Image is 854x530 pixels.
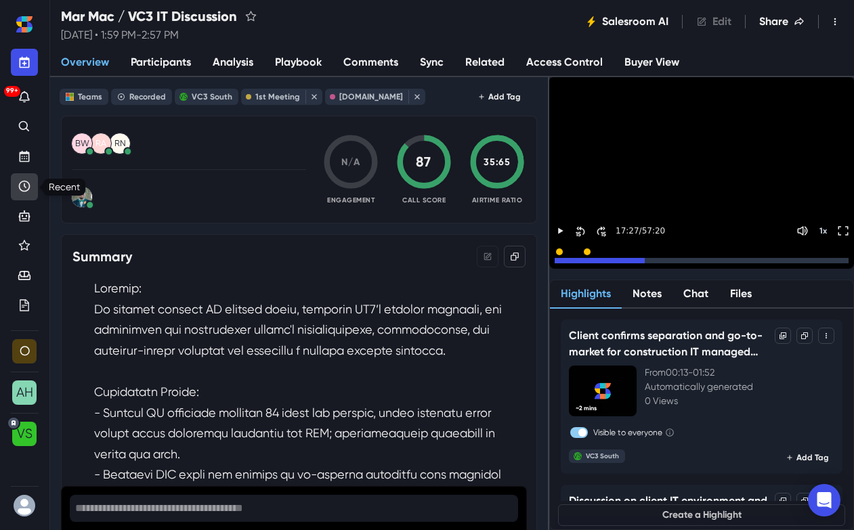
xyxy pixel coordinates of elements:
[576,231,581,238] div: 15
[796,493,813,509] button: Copy Link
[685,8,742,35] button: Edit
[552,223,568,239] button: Play
[11,114,38,141] a: Search
[275,54,322,70] span: Playbook
[815,223,831,239] button: Change speed
[808,484,840,516] div: Open Intercom Messenger
[569,328,769,360] p: Client confirms separation and go-to-market for construction IT managed services
[719,280,763,309] button: Files
[782,449,834,466] button: Add Tag
[72,187,92,207] img: Jermaine Wine
[16,386,33,399] div: AE HQ
[11,84,38,111] button: Notifications
[408,90,422,104] button: close
[622,280,672,309] button: Notes
[114,139,126,148] div: read.ai meeting notes
[396,152,452,172] div: 87
[821,8,849,35] button: Toggle Menu
[569,366,637,416] img: Highlight Thumbnail
[473,89,526,105] button: Add Tag
[572,223,589,239] button: Skip Back 30 Seconds
[12,422,37,446] div: VC3 South
[575,8,679,35] button: Salesroom AI
[6,88,18,94] p: 99+
[95,139,106,148] div: Ridge Allen
[593,223,609,239] button: Skip Forward 30 Seconds
[586,452,619,460] div: VC3 South
[20,345,30,357] div: Organization
[17,427,33,440] div: VC3 South
[11,203,38,230] a: Bots
[213,54,253,70] span: Analysis
[569,493,769,525] p: Discussion on client IT environment and growth mindset with remote work challenges
[613,225,665,237] p: 17:27 / 57:20
[593,426,662,439] label: Visible to everyone
[11,49,38,76] button: New meeting
[835,223,851,239] button: Toggle FullScreen
[454,49,515,77] a: Related
[558,504,845,526] button: Create a Highlight
[11,11,38,38] a: Home
[192,92,232,102] div: VC3 South
[61,54,109,70] span: Overview
[11,173,38,200] a: Recent
[794,223,811,239] button: Mute
[672,280,719,309] button: Chat
[242,8,259,24] button: favorite this meeting
[775,328,791,344] button: Options
[645,380,834,394] p: Automatically generated
[775,493,791,509] button: Options
[515,49,614,77] a: Access Control
[645,366,834,380] p: From 00:13 - 01:52
[550,280,622,309] button: Highlights
[179,93,188,100] div: VC3 South
[72,248,132,265] h3: Summary
[61,27,259,43] p: [DATE] • 1:59 PM - 2:57 PM
[11,292,38,319] a: Your Plans
[12,339,37,363] div: Organization
[469,155,526,169] div: 35:65
[305,90,319,104] button: close
[624,54,679,70] span: Buyer View
[574,453,582,460] div: VC3 South
[341,156,360,168] span: N/A
[402,196,446,206] p: Call Score
[818,328,834,344] button: Toggle Menu
[11,233,38,260] a: Favorites
[61,8,237,24] h2: Mar Mac / VC3 IT Discussion
[339,92,403,102] div: [DOMAIN_NAME]
[472,196,523,206] p: Airtime Ratio
[819,226,827,236] p: 1 x
[11,263,38,290] a: Waiting Room
[645,394,834,408] p: 0 Views
[796,328,813,344] button: Copy Link
[12,380,37,405] div: AE HQ
[504,246,526,267] button: Copy Summary
[570,402,602,415] span: ~2 mins
[11,492,39,519] button: User menu
[129,92,166,102] div: Recorded
[131,54,191,70] span: Participants
[75,139,89,148] div: Bobby Weir
[748,8,815,35] button: Share
[78,92,102,102] div: Teams
[255,92,300,102] div: 1st Meeting
[477,246,498,267] button: Edit
[333,49,409,77] a: Comments
[409,49,454,77] a: Sync
[11,143,38,171] a: Upcoming
[601,231,606,238] div: 15
[327,196,375,206] p: Engagement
